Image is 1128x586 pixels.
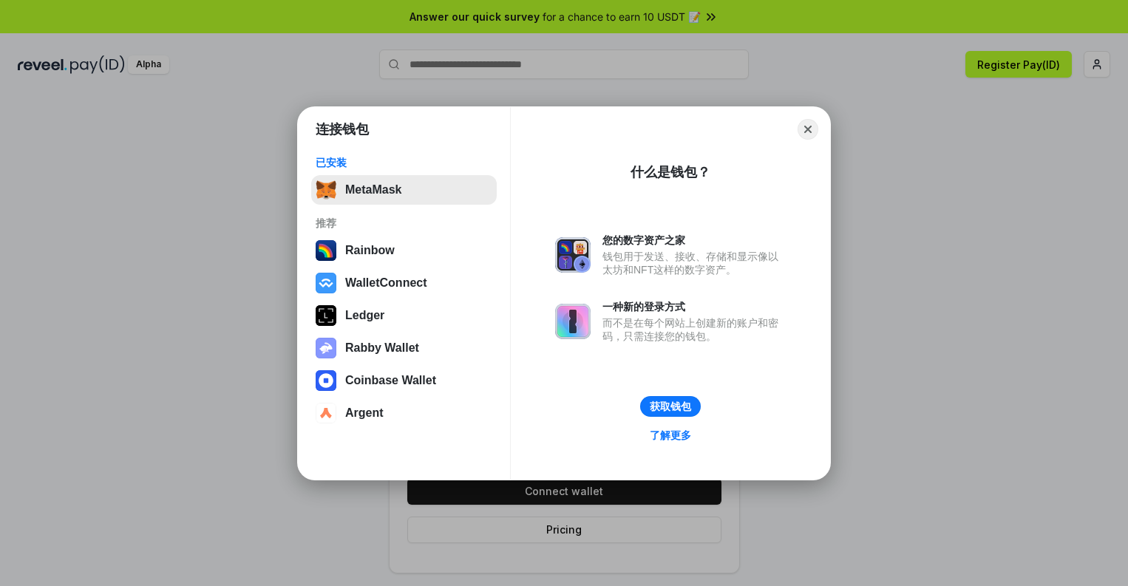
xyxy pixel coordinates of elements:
button: Argent [311,398,497,428]
button: Rabby Wallet [311,333,497,363]
div: Rainbow [345,244,395,257]
div: 而不是在每个网站上创建新的账户和密码，只需连接您的钱包。 [602,316,786,343]
div: 您的数字资产之家 [602,234,786,247]
h1: 连接钱包 [316,120,369,138]
div: MetaMask [345,183,401,197]
img: svg+xml,%3Csvg%20width%3D%22120%22%20height%3D%22120%22%20viewBox%3D%220%200%20120%20120%22%20fil... [316,240,336,261]
img: svg+xml,%3Csvg%20xmlns%3D%22http%3A%2F%2Fwww.w3.org%2F2000%2Fsvg%22%20fill%3D%22none%22%20viewBox... [555,237,591,273]
div: 了解更多 [650,429,691,442]
div: 获取钱包 [650,400,691,413]
button: Coinbase Wallet [311,366,497,395]
div: 已安装 [316,156,492,169]
button: Rainbow [311,236,497,265]
button: WalletConnect [311,268,497,298]
div: Coinbase Wallet [345,374,436,387]
img: svg+xml,%3Csvg%20xmlns%3D%22http%3A%2F%2Fwww.w3.org%2F2000%2Fsvg%22%20fill%3D%22none%22%20viewBox... [555,304,591,339]
button: Close [798,119,818,140]
img: svg+xml,%3Csvg%20fill%3D%22none%22%20height%3D%2233%22%20viewBox%3D%220%200%2035%2033%22%20width%... [316,180,336,200]
div: Argent [345,406,384,420]
button: MetaMask [311,175,497,205]
img: svg+xml,%3Csvg%20xmlns%3D%22http%3A%2F%2Fwww.w3.org%2F2000%2Fsvg%22%20width%3D%2228%22%20height%3... [316,305,336,326]
div: Ledger [345,309,384,322]
img: svg+xml,%3Csvg%20width%3D%2228%22%20height%3D%2228%22%20viewBox%3D%220%200%2028%2028%22%20fill%3D... [316,273,336,293]
button: Ledger [311,301,497,330]
div: 钱包用于发送、接收、存储和显示像以太坊和NFT这样的数字资产。 [602,250,786,276]
button: 获取钱包 [640,396,701,417]
a: 了解更多 [641,426,700,445]
div: 一种新的登录方式 [602,300,786,313]
img: svg+xml,%3Csvg%20width%3D%2228%22%20height%3D%2228%22%20viewBox%3D%220%200%2028%2028%22%20fill%3D... [316,370,336,391]
div: Rabby Wallet [345,341,419,355]
div: 推荐 [316,217,492,230]
div: WalletConnect [345,276,427,290]
div: 什么是钱包？ [631,163,710,181]
img: svg+xml,%3Csvg%20width%3D%2228%22%20height%3D%2228%22%20viewBox%3D%220%200%2028%2028%22%20fill%3D... [316,403,336,423]
img: svg+xml,%3Csvg%20xmlns%3D%22http%3A%2F%2Fwww.w3.org%2F2000%2Fsvg%22%20fill%3D%22none%22%20viewBox... [316,338,336,358]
